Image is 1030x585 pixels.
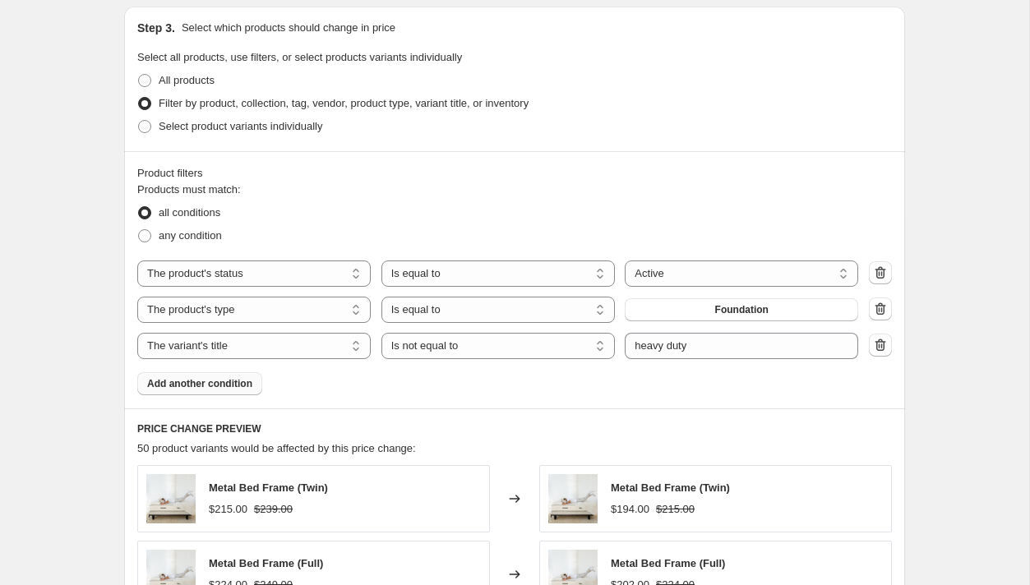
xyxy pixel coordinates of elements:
h2: Step 3. [137,20,175,36]
div: $194.00 [611,501,649,518]
h6: PRICE CHANGE PREVIEW [137,422,892,435]
img: AvocadoGreenMattressMetalBedFrameRails_80x.jpg [146,474,196,523]
p: Select which products should change in price [182,20,395,36]
img: AvocadoGreenMattressMetalBedFrameRails_80x.jpg [548,474,598,523]
div: $215.00 [209,501,247,518]
span: All products [159,74,215,86]
span: Metal Bed Frame (Twin) [209,481,328,494]
span: Products must match: [137,183,241,196]
strike: $215.00 [656,501,695,518]
span: Metal Bed Frame (Full) [209,557,323,569]
span: Select all products, use filters, or select products variants individually [137,51,462,63]
span: Metal Bed Frame (Twin) [611,481,730,494]
div: Product filters [137,165,892,182]
span: any condition [159,229,222,242]
button: Foundation [625,298,858,321]
span: Filter by product, collection, tag, vendor, product type, variant title, or inventory [159,97,529,109]
span: Select product variants individually [159,120,322,132]
button: Add another condition [137,372,262,395]
span: Metal Bed Frame (Full) [611,557,725,569]
strike: $239.00 [254,501,293,518]
span: 50 product variants would be affected by this price change: [137,442,416,454]
span: Foundation [715,303,769,316]
span: all conditions [159,206,220,219]
span: Add another condition [147,377,252,390]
